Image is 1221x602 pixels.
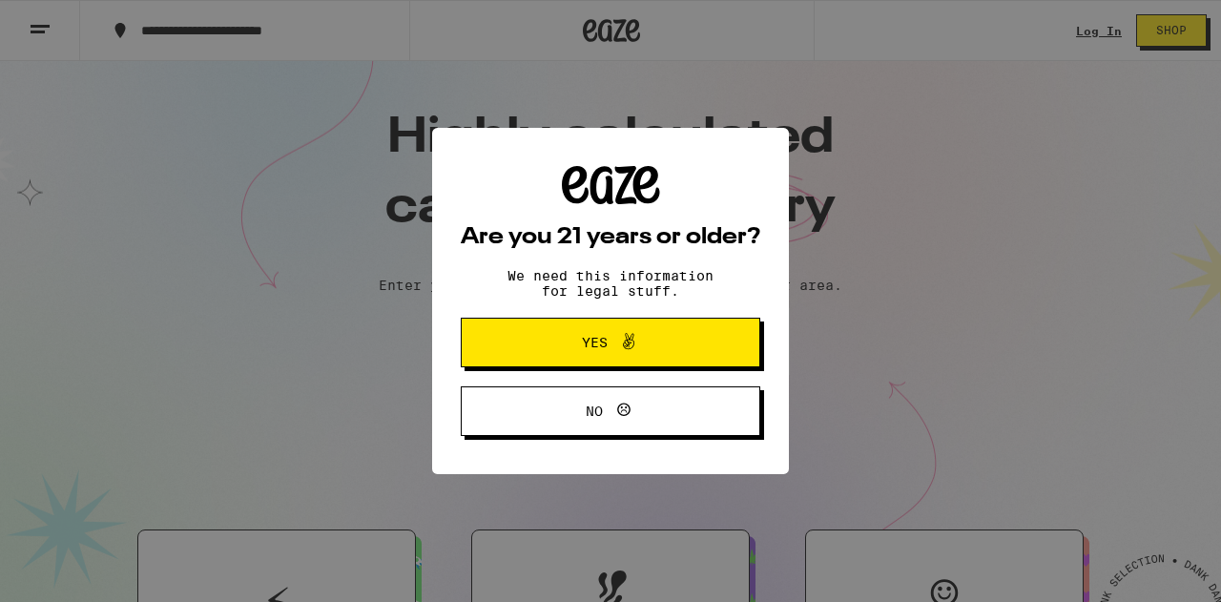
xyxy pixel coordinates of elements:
[11,13,137,29] span: Hi. Need any help?
[582,336,608,349] span: Yes
[461,386,760,436] button: No
[461,318,760,367] button: Yes
[461,226,760,249] h2: Are you 21 years or older?
[586,405,603,418] span: No
[491,268,730,299] p: We need this information for legal stuff.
